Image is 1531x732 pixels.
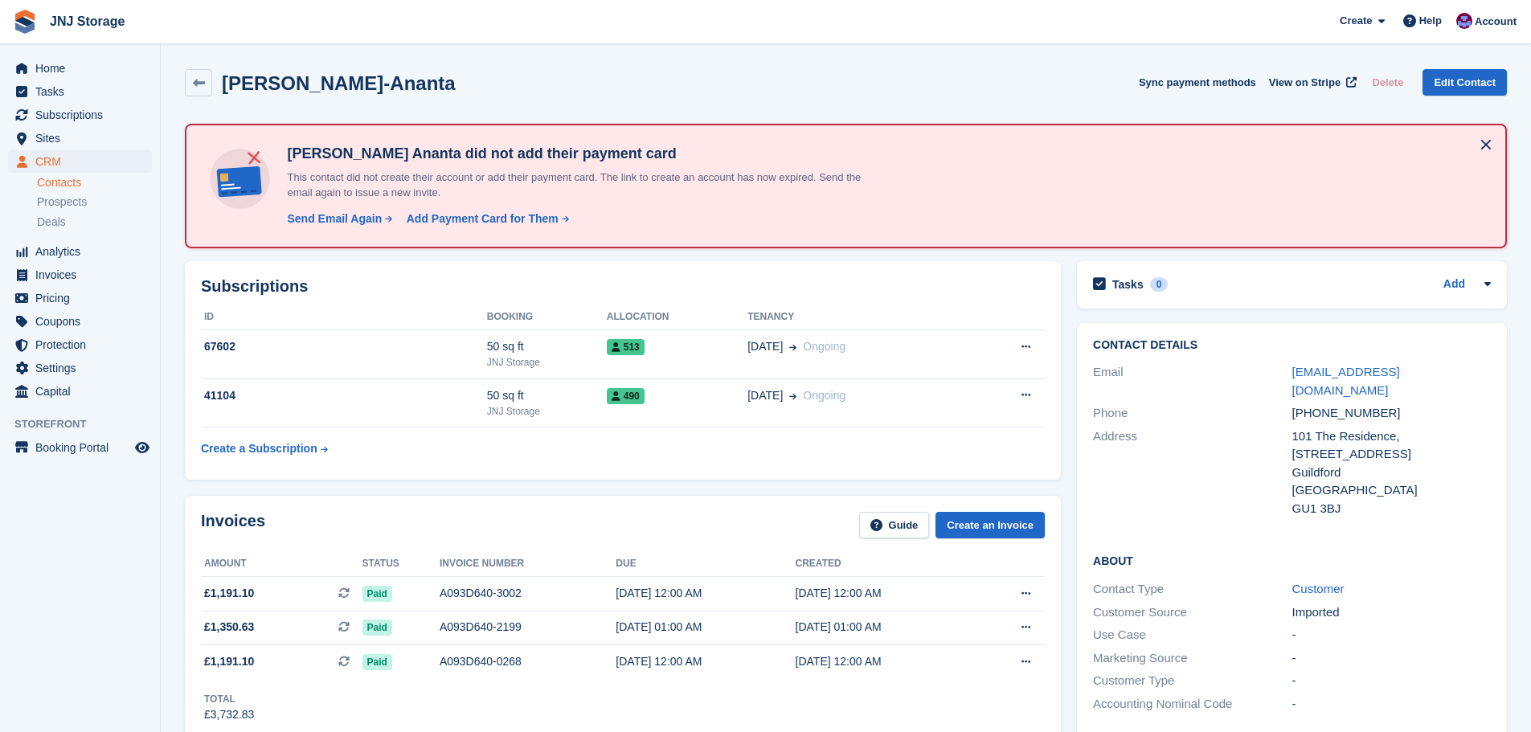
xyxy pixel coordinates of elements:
[204,692,254,706] div: Total
[1292,649,1491,668] div: -
[206,145,274,213] img: no-card-linked-e7822e413c904bf8b177c4d89f31251c4716f9871600ec3ca5bfc59e148c83f4.svg
[616,619,795,636] div: [DATE] 01:00 AM
[1093,603,1292,622] div: Customer Source
[487,404,607,419] div: JNJ Storage
[607,388,645,404] span: 490
[201,551,362,577] th: Amount
[1456,13,1472,29] img: Jonathan Scrase
[37,214,152,231] a: Deals
[280,170,883,201] p: This contact did not create their account or add their payment card. The link to create an accoun...
[35,357,132,379] span: Settings
[1269,75,1341,91] span: View on Stripe
[1292,427,1491,464] div: 101 The Residence, [STREET_ADDRESS]
[1093,649,1292,668] div: Marketing Source
[35,57,132,80] span: Home
[747,305,968,330] th: Tenancy
[796,619,975,636] div: [DATE] 01:00 AM
[440,551,616,577] th: Invoice number
[37,194,152,211] a: Prospects
[8,264,152,286] a: menu
[14,416,160,432] span: Storefront
[35,80,132,103] span: Tasks
[204,653,254,670] span: £1,191.10
[487,355,607,370] div: JNJ Storage
[1093,404,1292,423] div: Phone
[607,339,645,355] span: 513
[204,585,254,602] span: £1,191.10
[803,340,845,353] span: Ongoing
[362,586,392,602] span: Paid
[803,389,845,402] span: Ongoing
[8,80,152,103] a: menu
[400,211,571,227] a: Add Payment Card for Them
[1365,69,1410,96] button: Delete
[8,57,152,80] a: menu
[1292,672,1491,690] div: -
[8,150,152,173] a: menu
[1093,626,1292,644] div: Use Case
[8,287,152,309] a: menu
[1139,69,1256,96] button: Sync payment methods
[440,619,616,636] div: A093D640-2199
[362,654,392,670] span: Paid
[201,277,1045,296] h2: Subscriptions
[37,215,66,230] span: Deals
[1423,69,1507,96] a: Edit Contact
[616,551,795,577] th: Due
[747,338,783,355] span: [DATE]
[35,436,132,459] span: Booking Portal
[362,620,392,636] span: Paid
[37,194,87,210] span: Prospects
[616,653,795,670] div: [DATE] 12:00 AM
[1443,276,1465,294] a: Add
[8,127,152,149] a: menu
[201,434,328,464] a: Create a Subscription
[1292,626,1491,644] div: -
[201,512,265,538] h2: Invoices
[935,512,1045,538] a: Create an Invoice
[1292,481,1491,500] div: [GEOGRAPHIC_DATA]
[1292,404,1491,423] div: [PHONE_NUMBER]
[201,338,487,355] div: 67602
[440,653,616,670] div: A093D640-0268
[487,338,607,355] div: 50 sq ft
[487,305,607,330] th: Booking
[1093,580,1292,599] div: Contact Type
[1263,69,1360,96] a: View on Stripe
[201,440,317,457] div: Create a Subscription
[1475,14,1517,30] span: Account
[1292,500,1491,518] div: GU1 3BJ
[407,211,559,227] div: Add Payment Card for Them
[1150,277,1169,292] div: 0
[1093,339,1491,352] h2: Contact Details
[1112,277,1144,292] h2: Tasks
[747,387,783,404] span: [DATE]
[1292,464,1491,482] div: Guildford
[796,653,975,670] div: [DATE] 12:00 AM
[201,305,487,330] th: ID
[607,305,747,330] th: Allocation
[1093,363,1292,399] div: Email
[1292,695,1491,714] div: -
[8,240,152,263] a: menu
[35,310,132,333] span: Coupons
[8,436,152,459] a: menu
[8,380,152,403] a: menu
[1292,603,1491,622] div: Imported
[1093,552,1491,568] h2: About
[133,438,152,457] a: Preview store
[35,264,132,286] span: Invoices
[201,387,487,404] div: 41104
[35,127,132,149] span: Sites
[487,387,607,404] div: 50 sq ft
[1419,13,1442,29] span: Help
[8,104,152,126] a: menu
[1340,13,1372,29] span: Create
[35,287,132,309] span: Pricing
[796,585,975,602] div: [DATE] 12:00 AM
[1292,365,1400,397] a: [EMAIL_ADDRESS][DOMAIN_NAME]
[204,619,254,636] span: £1,350.63
[204,706,254,723] div: £3,732.83
[859,512,930,538] a: Guide
[796,551,975,577] th: Created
